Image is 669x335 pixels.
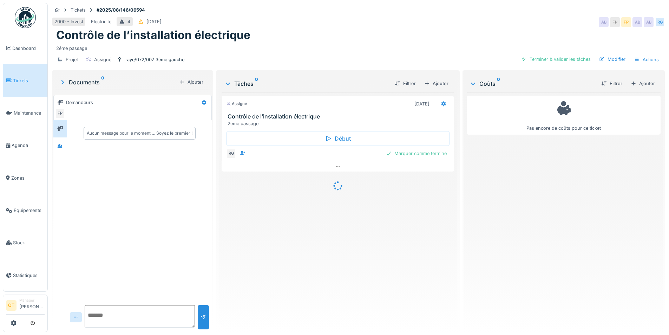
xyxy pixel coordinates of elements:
[226,101,247,107] div: Assigné
[19,298,45,313] li: [PERSON_NAME]
[127,18,130,25] div: 4
[3,194,47,226] a: Équipements
[644,17,654,27] div: AB
[15,7,36,28] img: Badge_color-CXgf-gQk.svg
[3,64,47,97] a: Tickets
[66,56,78,63] div: Projet
[71,7,86,13] div: Tickets
[255,79,258,88] sup: 0
[55,109,65,118] div: FP
[66,99,93,106] div: Demandeurs
[598,79,625,88] div: Filtrer
[3,129,47,162] a: Agenda
[3,97,47,129] a: Maintenance
[655,17,665,27] div: RG
[628,79,658,88] div: Ajouter
[11,175,45,181] span: Zones
[421,79,451,88] div: Ajouter
[56,28,250,42] h1: Contrôle de l’installation électrique
[470,79,596,88] div: Coûts
[392,79,419,88] div: Filtrer
[13,272,45,279] span: Statistiques
[13,77,45,84] span: Tickets
[497,79,500,88] sup: 0
[414,101,429,107] div: [DATE]
[3,162,47,194] a: Zones
[518,54,593,64] div: Terminer & valider les tâches
[12,45,45,52] span: Dashboard
[91,18,111,25] div: Electricité
[94,7,148,13] strong: #2025/08/146/06594
[13,239,45,246] span: Stock
[14,110,45,116] span: Maintenance
[6,298,45,315] a: OT Manager[PERSON_NAME]
[19,298,45,303] div: Manager
[596,54,628,64] div: Modifier
[54,18,83,25] div: 2000 - Invest
[226,131,449,146] div: Début
[226,149,236,159] div: RG
[146,18,162,25] div: [DATE]
[14,207,45,214] span: Équipements
[12,142,45,149] span: Agenda
[3,32,47,64] a: Dashboard
[228,113,451,120] h3: Contrôle de l’installation électrique
[94,56,111,63] div: Assigné
[176,77,206,87] div: Ajouter
[383,149,450,158] div: Marquer comme terminé
[621,17,631,27] div: FP
[125,56,184,63] div: raye/072/007 3ème gauche
[101,78,104,86] sup: 0
[228,120,451,127] div: 2éme passage
[87,130,192,136] div: Aucun message pour le moment … Soyez le premier !
[6,300,17,311] li: OT
[3,227,47,259] a: Stock
[610,17,620,27] div: FP
[631,54,662,65] div: Actions
[56,42,661,52] div: 2éme passage
[59,78,176,86] div: Documents
[599,17,609,27] div: AB
[471,99,656,131] div: Pas encore de coûts pour ce ticket
[3,259,47,291] a: Statistiques
[632,17,642,27] div: AB
[224,79,389,88] div: Tâches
